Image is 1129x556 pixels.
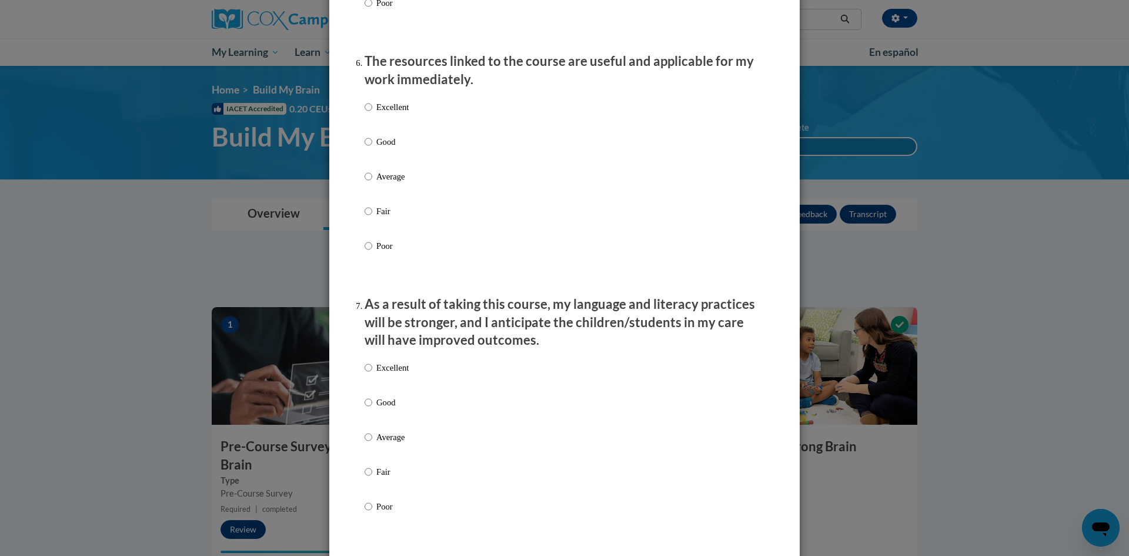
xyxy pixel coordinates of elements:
[376,361,409,374] p: Excellent
[376,101,409,114] p: Excellent
[376,135,409,148] p: Good
[376,205,409,218] p: Fair
[365,396,372,409] input: Good
[365,500,372,513] input: Poor
[365,101,372,114] input: Excellent
[376,396,409,409] p: Good
[376,431,409,444] p: Average
[376,239,409,252] p: Poor
[365,465,372,478] input: Fair
[365,170,372,183] input: Average
[365,239,372,252] input: Poor
[365,295,764,349] p: As a result of taking this course, my language and literacy practices will be stronger, and I ant...
[376,500,409,513] p: Poor
[376,170,409,183] p: Average
[365,205,372,218] input: Fair
[365,361,372,374] input: Excellent
[376,465,409,478] p: Fair
[365,431,372,444] input: Average
[365,135,372,148] input: Good
[365,52,764,89] p: The resources linked to the course are useful and applicable for my work immediately.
